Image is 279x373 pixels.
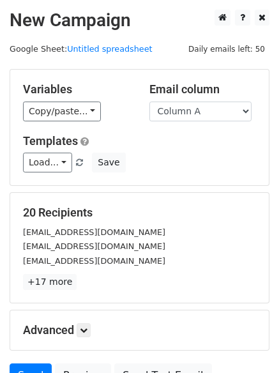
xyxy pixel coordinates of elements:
[23,274,77,290] a: +17 more
[92,153,125,172] button: Save
[23,153,72,172] a: Load...
[10,44,153,54] small: Google Sheet:
[23,134,78,148] a: Templates
[23,241,165,251] small: [EMAIL_ADDRESS][DOMAIN_NAME]
[23,227,165,237] small: [EMAIL_ADDRESS][DOMAIN_NAME]
[23,256,165,266] small: [EMAIL_ADDRESS][DOMAIN_NAME]
[10,10,269,31] h2: New Campaign
[23,206,256,220] h5: 20 Recipients
[23,102,101,121] a: Copy/paste...
[23,82,130,96] h5: Variables
[149,82,257,96] h5: Email column
[184,44,269,54] a: Daily emails left: 50
[67,44,152,54] a: Untitled spreadsheet
[184,42,269,56] span: Daily emails left: 50
[23,323,256,337] h5: Advanced
[215,312,279,373] iframe: Chat Widget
